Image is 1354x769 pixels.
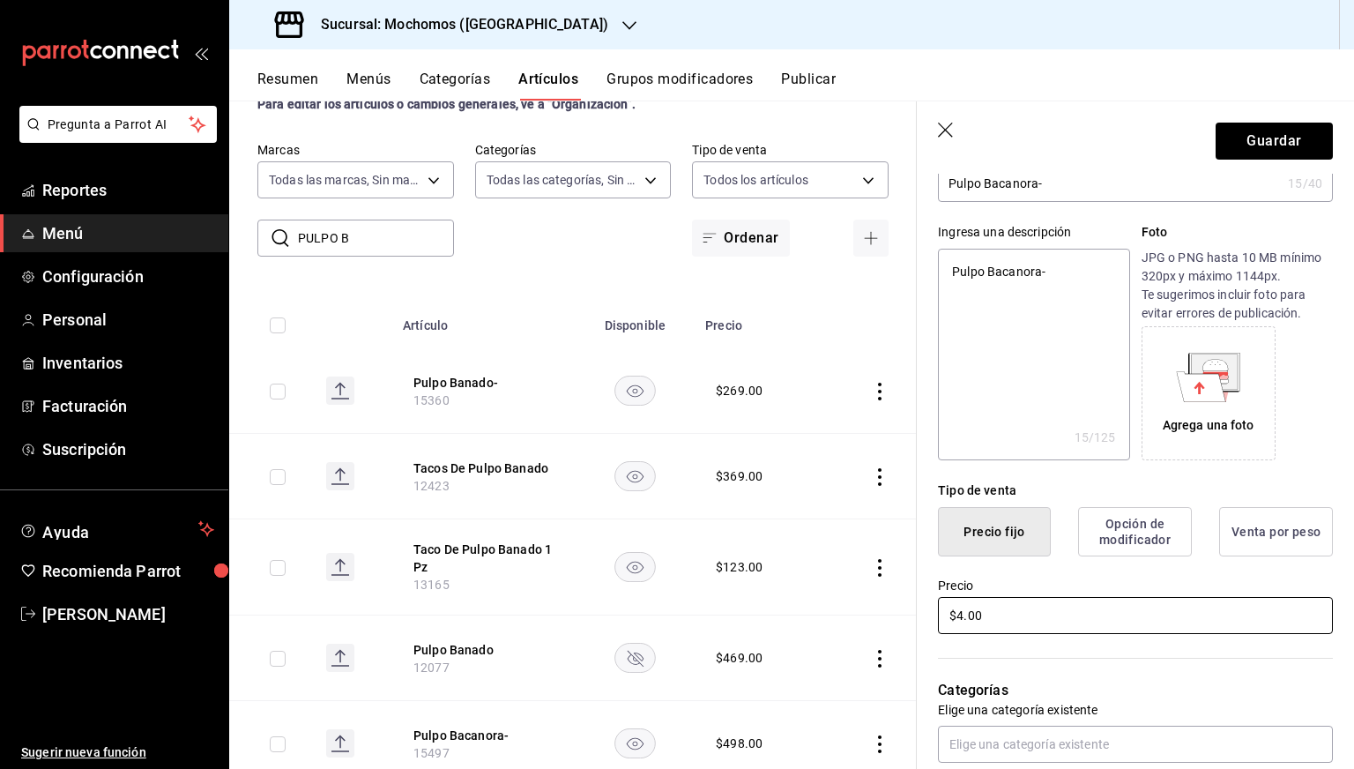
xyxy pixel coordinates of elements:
[518,71,578,101] button: Artículos
[1142,223,1333,242] p: Foto
[48,116,190,134] span: Pregunta a Parrot AI
[716,467,763,485] div: $ 369.00
[413,578,450,592] span: 13165
[413,746,450,760] span: 15497
[413,541,554,576] button: edit-product-location
[938,579,1333,592] label: Precio
[413,727,554,744] button: edit-product-location
[614,376,656,406] button: availability-product
[938,507,1051,556] button: Precio fijo
[938,482,1333,500] div: Tipo de venta
[692,220,789,257] button: Ordenar
[42,519,191,540] span: Ayuda
[716,735,763,752] div: $ 498.00
[1142,249,1333,323] p: JPG o PNG hasta 10 MB mínimo 320px y máximo 1144px. Te sugerimos incluir foto para evitar errores...
[576,292,695,348] th: Disponible
[938,726,1333,763] input: Elige una categoría existente
[194,46,208,60] button: open_drawer_menu
[716,649,763,667] div: $ 469.00
[1075,429,1116,446] div: 15 /125
[42,437,214,461] span: Suscripción
[413,393,450,407] span: 15360
[703,171,808,189] span: Todos los artículos
[716,558,763,576] div: $ 123.00
[475,144,672,156] label: Categorías
[269,171,421,189] span: Todas las marcas, Sin marca
[298,220,454,256] input: Buscar artículo
[257,97,636,111] strong: Para editar los artículos o cambios generales, ve a “Organización”.
[42,221,214,245] span: Menú
[938,597,1333,634] input: $0.00
[42,265,214,288] span: Configuración
[42,394,214,418] span: Facturación
[257,71,318,101] button: Resumen
[938,680,1333,701] p: Categorías
[307,14,608,35] h3: Sucursal: Mochomos ([GEOGRAPHIC_DATA])
[606,71,753,101] button: Grupos modificadores
[781,71,836,101] button: Publicar
[413,479,450,493] span: 12423
[413,374,554,392] button: edit-product-location
[871,735,889,753] button: actions
[19,106,217,143] button: Pregunta a Parrot AI
[1219,507,1333,556] button: Venta por peso
[487,171,639,189] span: Todas las categorías, Sin categoría
[42,351,214,375] span: Inventarios
[1146,331,1271,456] div: Agrega una foto
[257,144,454,156] label: Marcas
[42,602,214,626] span: [PERSON_NAME]
[614,461,656,491] button: availability-product
[42,559,214,583] span: Recomienda Parrot
[871,559,889,577] button: actions
[420,71,491,101] button: Categorías
[413,661,450,675] span: 12077
[614,552,656,582] button: availability-product
[257,71,1354,101] div: navigation tabs
[938,223,1129,242] div: Ingresa una descripción
[413,641,554,659] button: edit-product-location
[871,468,889,486] button: actions
[1078,507,1192,556] button: Opción de modificador
[42,178,214,202] span: Reportes
[1288,175,1322,192] div: 15 /40
[42,308,214,332] span: Personal
[614,643,656,673] button: availability-product
[692,144,889,156] label: Tipo de venta
[871,383,889,400] button: actions
[871,650,889,668] button: actions
[695,292,822,348] th: Precio
[938,701,1333,719] p: Elige una categoría existente
[1216,123,1333,160] button: Guardar
[413,459,554,477] button: edit-product-location
[392,292,576,348] th: Artículo
[1163,416,1254,435] div: Agrega una foto
[12,128,217,146] a: Pregunta a Parrot AI
[346,71,391,101] button: Menús
[716,382,763,399] div: $ 269.00
[21,743,214,762] span: Sugerir nueva función
[614,728,656,758] button: availability-product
